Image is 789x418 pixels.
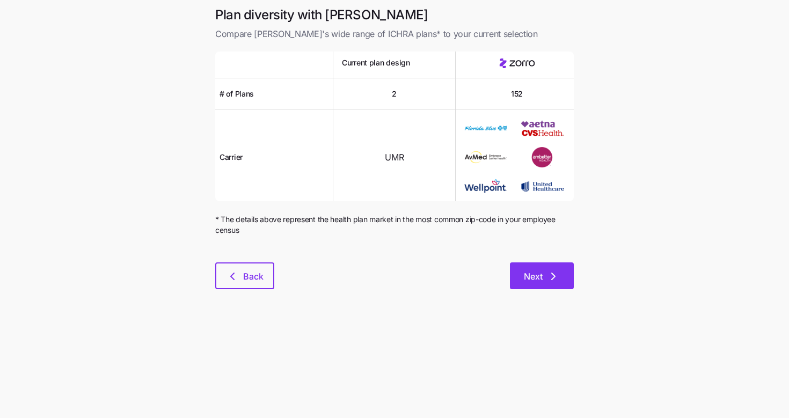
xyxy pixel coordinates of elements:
[524,270,543,283] span: Next
[215,214,574,236] span: * The details above represent the health plan market in the most common zip-code in your employee...
[385,151,404,164] span: UMR
[511,89,523,99] span: 152
[392,89,397,99] span: 2
[464,176,507,196] img: Carrier
[521,118,564,138] img: Carrier
[215,6,574,23] h1: Plan diversity with [PERSON_NAME]
[342,57,410,68] span: Current plan design
[243,270,264,283] span: Back
[215,262,274,289] button: Back
[464,147,507,167] img: Carrier
[510,262,574,289] button: Next
[215,27,574,41] span: Compare [PERSON_NAME]'s wide range of ICHRA plans* to your current selection
[464,118,507,138] img: Carrier
[521,147,564,167] img: Carrier
[521,176,564,196] img: Carrier
[220,89,254,99] span: # of Plans
[220,152,243,163] span: Carrier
